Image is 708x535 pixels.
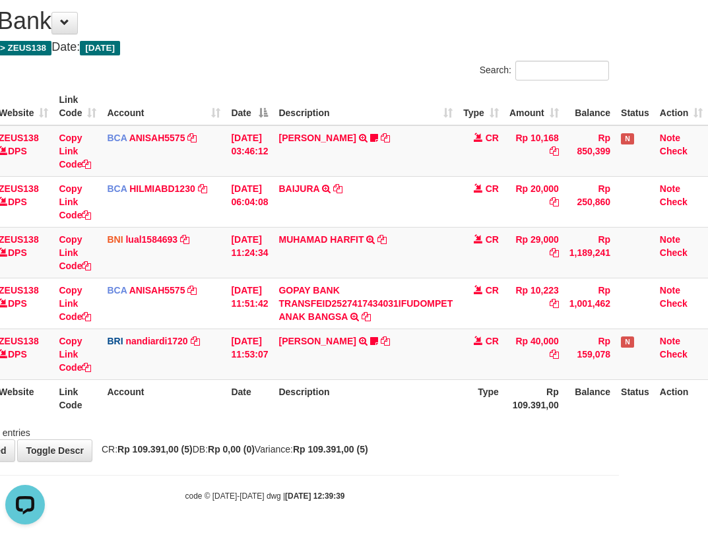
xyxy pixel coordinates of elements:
[226,227,273,278] td: [DATE] 11:24:34
[564,88,616,125] th: Balance
[564,125,616,177] td: Rp 850,399
[180,234,189,245] a: Copy lual1584693 to clipboard
[458,379,504,417] th: Type
[95,444,368,455] span: CR: DB: Variance:
[660,285,680,296] a: Note
[550,349,559,360] a: Copy Rp 40,000 to clipboard
[504,227,564,278] td: Rp 29,000
[129,133,185,143] a: ANISAH5575
[59,285,91,322] a: Copy Link Code
[660,349,688,360] a: Check
[191,336,200,346] a: Copy nandiardi1720 to clipboard
[564,329,616,379] td: Rp 159,078
[660,183,680,194] a: Note
[226,125,273,177] td: [DATE] 03:46:12
[621,133,634,144] span: Has Note
[187,285,197,296] a: Copy ANISAH5575 to clipboard
[285,491,344,501] strong: [DATE] 12:39:39
[486,336,499,346] span: CR
[53,88,102,125] th: Link Code: activate to sort column ascending
[486,133,499,143] span: CR
[278,336,356,346] a: [PERSON_NAME]
[125,234,177,245] a: lual1584693
[486,234,499,245] span: CR
[102,88,226,125] th: Account: activate to sort column ascending
[504,379,564,417] th: Rp 109.391,00
[504,176,564,227] td: Rp 20,000
[381,133,390,143] a: Copy INA PAUJANAH to clipboard
[273,379,458,417] th: Description
[102,379,226,417] th: Account
[550,197,559,207] a: Copy Rp 20,000 to clipboard
[515,61,609,80] input: Search:
[621,336,634,348] span: Has Note
[80,41,120,55] span: [DATE]
[564,176,616,227] td: Rp 250,860
[226,379,273,417] th: Date
[187,133,197,143] a: Copy ANISAH5575 to clipboard
[564,379,616,417] th: Balance
[59,234,91,271] a: Copy Link Code
[59,336,91,373] a: Copy Link Code
[5,5,45,45] button: Open LiveChat chat widget
[660,247,688,258] a: Check
[107,234,123,245] span: BNI
[198,183,207,194] a: Copy HILMIABD1230 to clipboard
[278,234,364,245] a: MUHAMAD HARFIT
[486,183,499,194] span: CR
[226,88,273,125] th: Date: activate to sort column descending
[273,88,458,125] th: Description: activate to sort column ascending
[278,183,319,194] a: BAIJURA
[377,234,387,245] a: Copy MUHAMAD HARFIT to clipboard
[125,336,187,346] a: nandiardi1720
[564,227,616,278] td: Rp 1,189,241
[208,444,255,455] strong: Rp 0,00 (0)
[117,444,193,455] strong: Rp 109.391,00 (5)
[333,183,342,194] a: Copy BAIJURA to clipboard
[129,183,195,194] a: HILMIABD1230
[226,176,273,227] td: [DATE] 06:04:08
[107,336,123,346] span: BRI
[59,133,91,170] a: Copy Link Code
[660,336,680,346] a: Note
[278,285,453,322] a: GOPAY BANK TRANSFEID2527417434031IFUDOMPET ANAK BANGSA
[550,247,559,258] a: Copy Rp 29,000 to clipboard
[185,491,345,501] small: code © [DATE]-[DATE] dwg |
[278,133,356,143] a: [PERSON_NAME]
[486,285,499,296] span: CR
[53,379,102,417] th: Link Code
[660,197,688,207] a: Check
[504,88,564,125] th: Amount: activate to sort column ascending
[504,278,564,329] td: Rp 10,223
[107,133,127,143] span: BCA
[660,146,688,156] a: Check
[564,278,616,329] td: Rp 1,001,462
[381,336,390,346] a: Copy BASILIUS CHARL to clipboard
[660,133,680,143] a: Note
[107,183,127,194] span: BCA
[616,88,655,125] th: Status
[458,88,504,125] th: Type: activate to sort column ascending
[226,278,273,329] td: [DATE] 11:51:42
[550,146,559,156] a: Copy Rp 10,168 to clipboard
[550,298,559,309] a: Copy Rp 10,223 to clipboard
[293,444,368,455] strong: Rp 109.391,00 (5)
[17,439,92,462] a: Toggle Descr
[129,285,185,296] a: ANISAH5575
[480,61,609,80] label: Search:
[59,183,91,220] a: Copy Link Code
[660,298,688,309] a: Check
[660,234,680,245] a: Note
[504,125,564,177] td: Rp 10,168
[504,329,564,379] td: Rp 40,000
[616,379,655,417] th: Status
[362,311,371,322] a: Copy GOPAY BANK TRANSFEID2527417434031IFUDOMPET ANAK BANGSA to clipboard
[107,285,127,296] span: BCA
[226,329,273,379] td: [DATE] 11:53:07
